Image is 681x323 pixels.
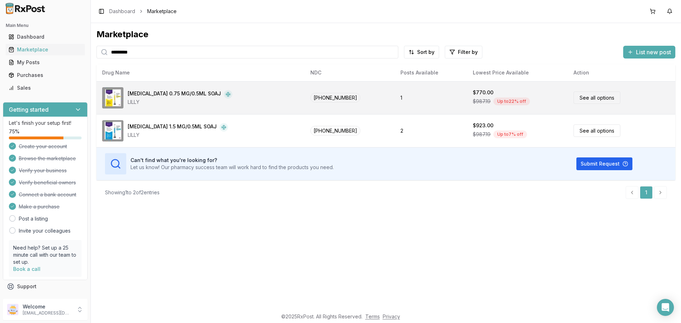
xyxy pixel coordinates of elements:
[657,299,674,316] div: Open Intercom Messenger
[395,81,467,114] td: 1
[23,310,72,316] p: [EMAIL_ADDRESS][DOMAIN_NAME]
[9,128,20,135] span: 75 %
[395,64,467,81] th: Posts Available
[131,157,334,164] h3: Can't find what you're looking for?
[3,44,88,55] button: Marketplace
[383,313,400,319] a: Privacy
[19,203,60,210] span: Make a purchase
[6,23,85,28] h2: Main Menu
[17,296,41,303] span: Feedback
[19,191,76,198] span: Connect a bank account
[6,43,85,56] a: Marketplace
[9,72,82,79] div: Purchases
[147,8,177,15] span: Marketplace
[102,87,123,108] img: Trulicity 0.75 MG/0.5ML SOAJ
[19,179,76,186] span: Verify beneficial owners
[128,99,232,106] div: LILLY
[473,89,493,96] div: $770.00
[6,30,85,43] a: Dashboard
[493,98,530,105] div: Up to 22 % off
[3,31,88,43] button: Dashboard
[395,114,467,147] td: 2
[458,49,478,56] span: Filter by
[9,59,82,66] div: My Posts
[9,105,49,114] h3: Getting started
[128,123,217,132] div: [MEDICAL_DATA] 1.5 MG/0.5ML SOAJ
[109,8,135,15] a: Dashboard
[445,46,482,59] button: Filter by
[305,64,395,81] th: NDC
[19,215,48,222] a: Post a listing
[310,126,360,135] span: [PHONE_NUMBER]
[568,64,675,81] th: Action
[623,49,675,56] a: List new post
[404,46,439,59] button: Sort by
[576,157,632,170] button: Submit Request
[626,186,667,199] nav: pagination
[574,124,620,137] a: See all options
[105,189,160,196] div: Showing 1 to 2 of 2 entries
[96,29,675,40] div: Marketplace
[128,132,228,139] div: LILLY
[19,227,71,234] a: Invite your colleagues
[636,48,671,56] span: List new post
[640,186,653,199] a: 1
[6,69,85,82] a: Purchases
[128,90,221,99] div: [MEDICAL_DATA] 0.75 MG/0.5ML SOAJ
[6,82,85,94] a: Sales
[3,69,88,81] button: Purchases
[19,155,76,162] span: Browse the marketplace
[6,56,85,69] a: My Posts
[493,130,527,138] div: Up to 7 % off
[13,244,77,266] p: Need help? Set up a 25 minute call with our team to set up.
[3,57,88,68] button: My Posts
[3,3,48,14] img: RxPost Logo
[131,164,334,171] p: Let us know! Our pharmacy success team will work hard to find the products you need.
[109,8,177,15] nav: breadcrumb
[9,33,82,40] div: Dashboard
[3,280,88,293] button: Support
[102,120,123,141] img: Trulicity 1.5 MG/0.5ML SOAJ
[310,93,360,102] span: [PHONE_NUMBER]
[574,91,620,104] a: See all options
[23,303,72,310] p: Welcome
[473,98,491,105] span: $987.19
[365,313,380,319] a: Terms
[417,49,434,56] span: Sort by
[3,293,88,306] button: Feedback
[19,143,67,150] span: Create your account
[623,46,675,59] button: List new post
[467,64,568,81] th: Lowest Price Available
[13,266,40,272] a: Book a call
[9,119,82,127] p: Let's finish your setup first!
[19,167,67,174] span: Verify your business
[96,64,305,81] th: Drug Name
[7,304,18,315] img: User avatar
[9,46,82,53] div: Marketplace
[3,82,88,94] button: Sales
[473,122,493,129] div: $923.00
[9,84,82,91] div: Sales
[473,131,491,138] span: $987.19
